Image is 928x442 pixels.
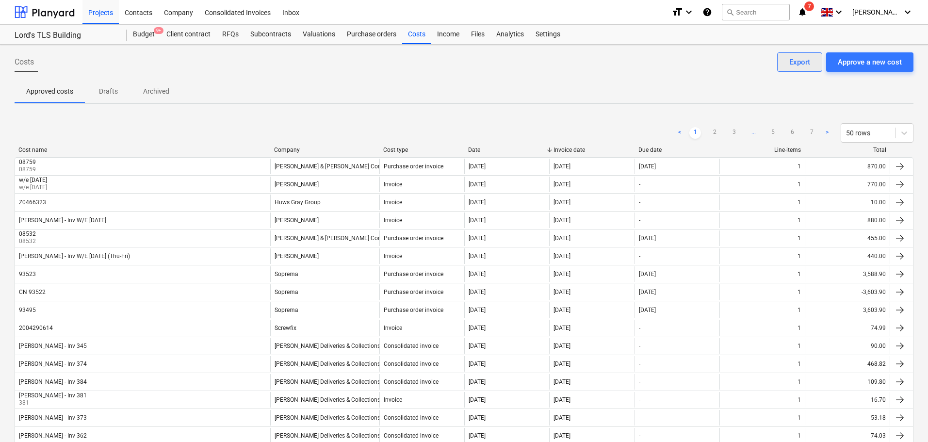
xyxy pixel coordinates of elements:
[709,127,720,139] a: Page 2
[469,199,486,206] div: [DATE]
[18,147,266,153] div: Cost name
[127,25,161,44] a: Budget9+
[530,25,566,44] a: Settings
[838,56,902,68] div: Approve a new cost
[384,163,443,170] div: Purchase order invoice
[798,253,801,260] div: 1
[798,307,801,313] div: 1
[798,235,801,242] div: 1
[805,338,890,354] div: 90.00
[554,307,570,313] div: [DATE]
[275,289,298,295] div: Soprema
[798,271,801,278] div: 1
[244,25,297,44] div: Subcontracts
[821,127,833,139] a: Next page
[469,325,486,331] div: [DATE]
[19,289,46,295] div: CN 93522
[216,25,244,44] div: RFQs
[777,52,822,72] button: Export
[275,181,319,188] div: [PERSON_NAME]
[490,25,530,44] a: Analytics
[469,163,486,170] div: [DATE]
[275,307,298,313] div: Soprema
[554,343,570,349] div: [DATE]
[639,181,640,188] div: -
[384,414,439,421] div: Consolidated invoice
[674,127,685,139] a: Previous page
[639,432,640,439] div: -
[19,217,106,224] div: [PERSON_NAME] - Inv W/E [DATE]
[275,432,380,439] div: [PERSON_NAME] Deliveries & Collections
[554,289,570,295] div: [DATE]
[431,25,465,44] a: Income
[639,343,640,349] div: -
[554,217,570,224] div: [DATE]
[805,159,890,174] div: 870.00
[554,396,570,403] div: [DATE]
[852,8,901,16] span: [PERSON_NAME]
[297,25,341,44] a: Valuations
[127,25,161,44] div: Budget
[805,392,890,408] div: 16.70
[275,414,380,421] div: [PERSON_NAME] Deliveries & Collections
[639,414,640,421] div: -
[554,378,570,385] div: [DATE]
[469,217,486,224] div: [DATE]
[19,177,47,183] div: w/e [DATE]
[469,360,486,367] div: [DATE]
[638,147,716,153] div: Due date
[161,25,216,44] a: Client contract
[15,56,34,68] span: Costs
[384,378,439,385] div: Consolidated invoice
[275,360,380,367] div: [PERSON_NAME] Deliveries & Collections
[639,378,640,385] div: -
[469,396,486,403] div: [DATE]
[384,343,439,349] div: Consolidated invoice
[469,307,486,313] div: [DATE]
[465,25,490,44] div: Files
[671,6,683,18] i: format_size
[726,8,734,16] span: search
[402,25,431,44] a: Costs
[798,396,801,403] div: 1
[275,325,296,331] div: Screwfix
[826,52,913,72] button: Approve a new cost
[798,181,801,188] div: 1
[809,147,886,153] div: Total
[275,235,404,242] div: [PERSON_NAME] & [PERSON_NAME] Consultancy
[683,6,695,18] i: keyboard_arrow_down
[97,86,120,97] p: Drafts
[639,325,640,331] div: -
[554,253,570,260] div: [DATE]
[19,392,87,399] div: [PERSON_NAME] - Inv 381
[469,235,486,242] div: [DATE]
[554,325,570,331] div: [DATE]
[798,199,801,206] div: 1
[468,147,546,153] div: Date
[639,271,656,278] div: [DATE]
[639,360,640,367] div: -
[469,378,486,385] div: [DATE]
[805,284,890,300] div: -3,603.90
[902,6,913,18] i: keyboard_arrow_down
[384,217,402,224] div: Invoice
[143,86,169,97] p: Archived
[341,25,402,44] a: Purchase orders
[19,399,89,407] p: 381
[805,356,890,372] div: 468.82
[19,325,53,331] div: 2004290614
[384,325,402,331] div: Invoice
[275,199,321,206] div: Huws Gray Group
[805,195,890,210] div: 10.00
[19,237,38,246] p: 08532
[805,266,890,282] div: 3,588.90
[384,432,439,439] div: Consolidated invoice
[639,163,656,170] div: [DATE]
[275,378,380,385] div: [PERSON_NAME] Deliveries & Collections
